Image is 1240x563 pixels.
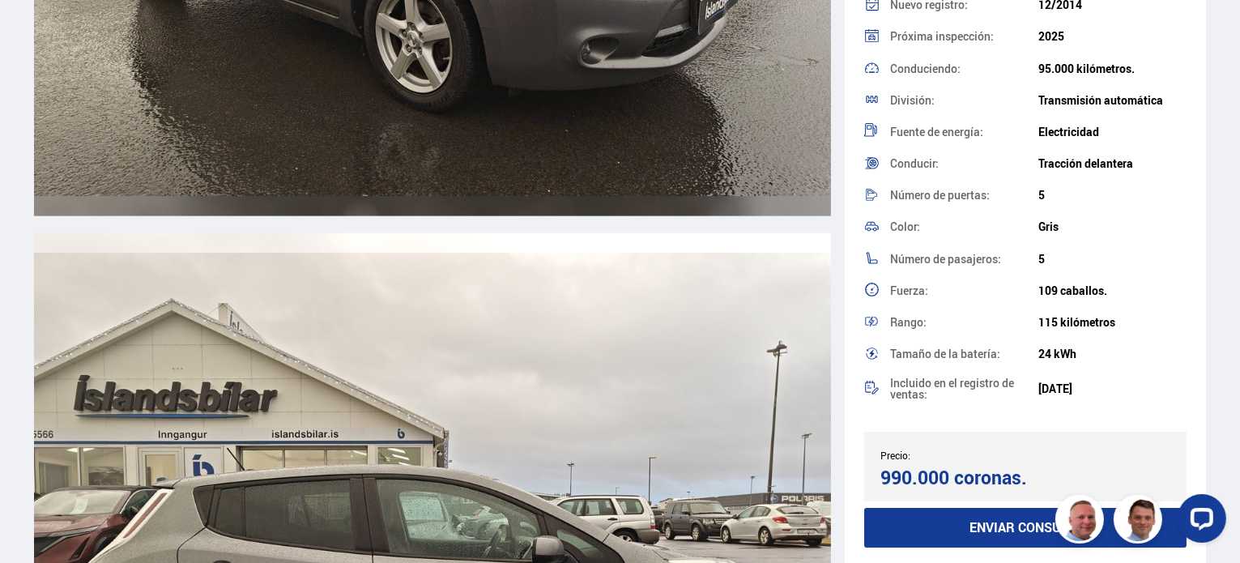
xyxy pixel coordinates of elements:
[890,187,990,203] font: Número de puertas:
[890,124,983,139] font: Fuente de energía:
[1038,314,1115,330] font: 115 kilómetros
[890,375,1014,402] font: Incluido en el registro de ventas:
[890,251,1001,267] font: Número de pasajeros:
[1038,124,1099,139] font: Electricidad
[890,156,939,171] font: Conducir:
[880,449,910,462] font: Precio:
[1038,283,1107,298] font: 109 caballos.
[890,28,994,44] font: Próxima inspección:
[969,518,1081,536] font: Enviar consulta
[890,346,1000,361] font: Tamaño de la batería:
[880,465,1027,490] font: 990.000 coronas.
[1165,488,1233,556] iframe: Widget de chat LiveChat
[1116,497,1165,546] img: FbJEzSuNWCJXmdc-.webp
[1038,28,1064,44] font: 2025
[1038,219,1059,234] font: Gris
[890,92,935,108] font: División:
[1038,251,1045,267] font: 5
[1038,156,1133,171] font: Tracción delantera
[890,61,961,76] font: Conduciendo:
[1038,187,1045,203] font: 5
[890,283,928,298] font: Fuerza:
[864,508,1187,548] button: Enviar consulta
[1058,497,1106,546] img: siFngHWaQ9KaOqBr.png
[1038,381,1072,396] font: [DATE]
[890,314,927,330] font: Rango:
[890,219,920,234] font: Color:
[1038,61,1135,76] font: 95.000 kilómetros.
[1038,92,1163,108] font: Transmisión automática
[1038,346,1076,361] font: 24 kWh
